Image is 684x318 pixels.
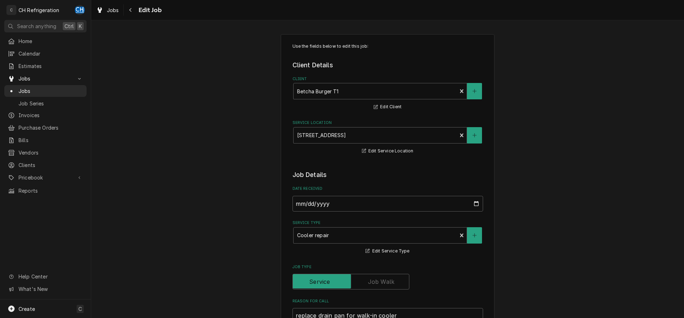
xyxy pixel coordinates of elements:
a: Clients [4,159,87,171]
label: Date Received [292,186,483,192]
svg: Create New Location [472,133,477,138]
span: Job Series [19,100,83,107]
span: K [79,22,82,30]
span: Invoices [19,111,83,119]
span: What's New [19,285,82,293]
button: Edit Service Location [361,147,415,156]
span: Ctrl [64,22,74,30]
button: Create New Service [467,227,482,244]
span: Edit Job [136,5,162,15]
svg: Create New Client [472,89,477,94]
div: C [6,5,16,15]
a: Calendar [4,48,87,59]
span: C [78,305,82,313]
div: CH [75,5,85,15]
span: Help Center [19,273,82,280]
a: Go to Help Center [4,271,87,282]
button: Navigate back [125,4,136,16]
a: Purchase Orders [4,122,87,134]
a: Jobs [4,85,87,97]
span: Estimates [19,62,83,70]
div: Chris Hiraga's Avatar [75,5,85,15]
span: Jobs [107,6,119,14]
a: Go to What's New [4,283,87,295]
button: Edit Client [373,103,403,111]
label: Service Type [292,220,483,226]
a: Home [4,35,87,47]
div: Service Type [292,220,483,255]
button: Search anythingCtrlK [4,20,87,32]
a: Vendors [4,147,87,158]
span: Vendors [19,149,83,156]
button: Create New Client [467,83,482,99]
a: Job Series [4,98,87,109]
a: Estimates [4,60,87,72]
span: Bills [19,136,83,144]
span: Home [19,37,83,45]
a: Invoices [4,109,87,121]
div: Client [292,76,483,111]
span: Create [19,306,35,312]
span: Pricebook [19,174,72,181]
input: yyyy-mm-dd [292,196,483,212]
a: Go to Pricebook [4,172,87,183]
p: Use the fields below to edit this job: [292,43,483,49]
span: Jobs [19,75,72,82]
label: Client [292,76,483,82]
button: Create New Location [467,127,482,144]
label: Service Location [292,120,483,126]
div: CH Refrigeration [19,6,59,14]
div: Job Type [292,264,483,290]
a: Jobs [93,4,122,16]
a: Reports [4,185,87,197]
span: Jobs [19,87,83,95]
div: Date Received [292,186,483,211]
span: Purchase Orders [19,124,83,131]
label: Job Type [292,264,483,270]
span: Search anything [17,22,56,30]
button: Edit Service Type [364,247,410,256]
legend: Client Details [292,61,483,70]
a: Bills [4,134,87,146]
span: Clients [19,161,83,169]
svg: Create New Service [472,233,477,238]
div: Service Location [292,120,483,155]
a: Go to Jobs [4,73,87,84]
legend: Job Details [292,170,483,179]
span: Reports [19,187,83,194]
label: Reason For Call [292,298,483,304]
span: Calendar [19,50,83,57]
